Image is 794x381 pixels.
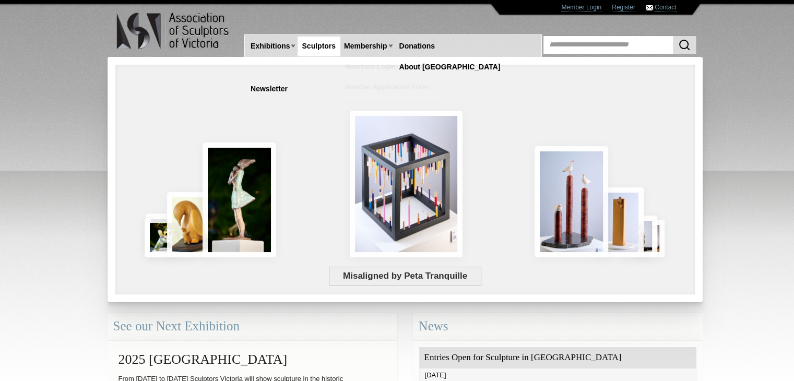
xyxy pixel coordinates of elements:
[646,5,653,10] img: Contact ASV
[678,39,691,51] img: Search
[395,37,439,56] a: Donations
[413,313,703,340] div: News
[340,37,391,56] a: Membership
[340,57,444,76] a: Members Login
[246,37,294,56] a: Exhibitions
[596,187,643,257] img: Little Frog. Big Climb
[340,78,444,97] a: Member Application Form
[561,4,601,11] a: Member Login
[350,111,463,257] img: Misaligned
[329,267,481,285] span: Misaligned by Peta Tranquille
[655,4,676,11] a: Contact
[116,10,231,52] img: logo.png
[419,347,696,368] div: Entries Open for Sculpture in [GEOGRAPHIC_DATA]
[612,4,635,11] a: Register
[203,142,277,257] img: Connection
[395,57,505,77] a: About [GEOGRAPHIC_DATA]
[298,37,340,56] a: Sculptors
[535,146,608,257] img: Rising Tides
[113,347,392,372] h2: 2025 [GEOGRAPHIC_DATA]
[108,313,397,340] div: See our Next Exhibition
[246,79,292,99] a: Newsletter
